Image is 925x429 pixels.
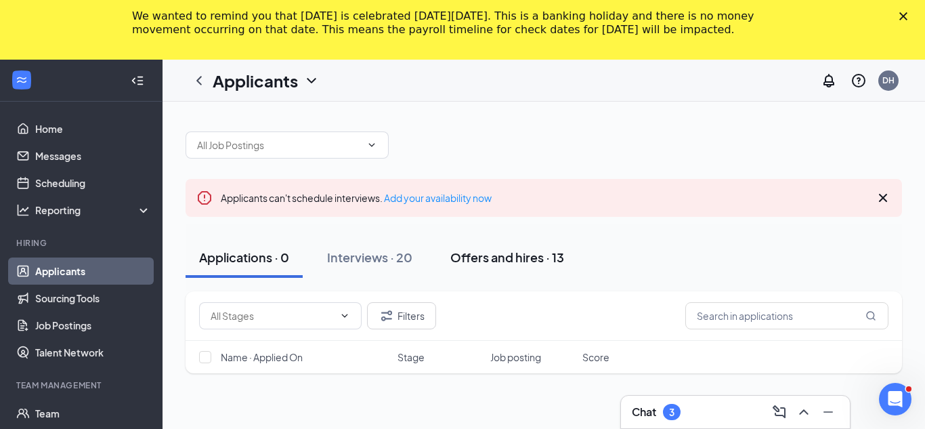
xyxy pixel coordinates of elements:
span: Name · Applied On [221,350,303,364]
svg: Error [196,190,213,206]
h3: Chat [632,405,656,420]
button: Filter Filters [367,302,436,329]
svg: Analysis [16,203,30,217]
h1: Applicants [213,69,298,92]
input: Search in applications [685,302,888,329]
input: All Job Postings [197,138,361,152]
svg: Cross [875,190,891,206]
svg: ChevronLeft [191,73,207,89]
button: Minimize [817,401,839,423]
button: ChevronUp [793,401,815,423]
span: Score [582,350,609,364]
svg: Collapse [131,74,144,87]
svg: WorkstreamLogo [15,73,28,87]
button: ComposeMessage [769,401,790,423]
svg: ChevronDown [303,73,320,89]
svg: Minimize [820,404,836,420]
div: Offers and hires · 13 [450,249,564,266]
div: Hiring [16,237,148,249]
div: We wanted to remind you that [DATE] is celebrated [DATE][DATE]. This is a banking holiday and the... [132,9,771,37]
a: Talent Network [35,339,151,366]
a: Home [35,115,151,142]
div: Applications · 0 [199,249,289,266]
svg: Filter [379,308,395,324]
span: Job posting [490,350,541,364]
svg: ChevronDown [366,140,377,150]
svg: MagnifyingGlass [865,310,876,321]
a: Messages [35,142,151,169]
svg: ChevronDown [339,310,350,321]
input: All Stages [211,308,334,323]
svg: Notifications [821,73,837,89]
iframe: Intercom live chat [879,383,911,415]
div: Close [899,12,913,20]
svg: ComposeMessage [771,404,788,420]
span: Applicants can't schedule interviews. [221,192,492,204]
div: Team Management [16,380,148,391]
div: DH [882,75,895,86]
div: Interviews · 20 [327,249,412,266]
a: Applicants [35,258,151,285]
svg: ChevronUp [796,404,812,420]
a: Add your availability now [384,192,492,204]
div: 3 [669,407,674,418]
div: Reporting [35,203,152,217]
svg: QuestionInfo [851,73,867,89]
a: Sourcing Tools [35,285,151,312]
a: Team [35,400,151,427]
a: Scheduling [35,169,151,197]
a: Job Postings [35,312,151,339]
span: Stage [397,350,425,364]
